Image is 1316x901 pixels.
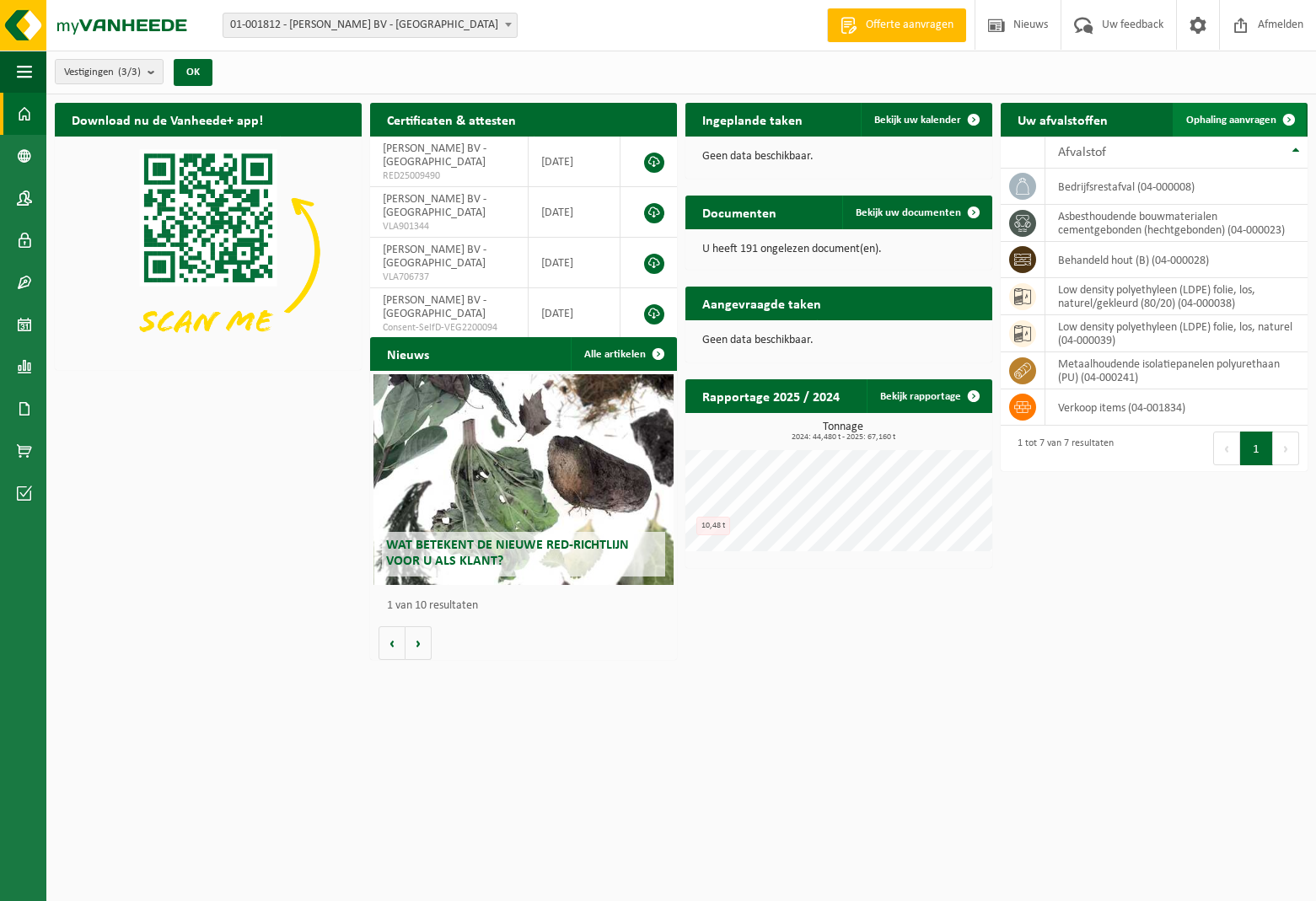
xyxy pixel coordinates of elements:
[529,187,620,238] td: [DATE]
[694,433,992,442] span: 2024: 44,480 t - 2025: 67,160 t
[383,193,486,219] span: [PERSON_NAME] BV - [GEOGRAPHIC_DATA]
[685,379,857,412] h2: Rapportage 2025 / 2024
[861,103,991,137] a: Bekijk uw kalender
[1045,352,1308,389] td: metaalhoudende isolatiepanelen polyurethaan (PU) (04-000241)
[174,59,212,86] button: OK
[1058,146,1106,159] span: Afvalstof
[406,626,432,660] button: Volgende
[862,17,958,34] span: Offerte aanvragen
[1001,103,1125,136] h2: Uw afvalstoffen
[383,169,515,183] span: RED25009490
[383,294,486,320] span: [PERSON_NAME] BV - [GEOGRAPHIC_DATA]
[702,335,975,346] p: Geen data beschikbaar.
[1045,315,1308,352] td: low density polyethyleen (LDPE) folie, los, naturel (04-000039)
[55,103,280,136] h2: Download nu de Vanheede+ app!
[1273,432,1299,465] button: Next
[529,288,620,339] td: [DATE]
[383,271,515,284] span: VLA706737
[383,244,486,270] span: [PERSON_NAME] BV - [GEOGRAPHIC_DATA]
[379,626,406,660] button: Vorige
[64,60,141,85] span: Vestigingen
[387,600,669,612] p: 1 van 10 resultaten
[118,67,141,78] count: (3/3)
[842,196,991,229] a: Bekijk uw documenten
[383,142,486,169] span: [PERSON_NAME] BV - [GEOGRAPHIC_DATA]
[1045,242,1308,278] td: behandeld hout (B) (04-000028)
[702,244,975,255] p: U heeft 191 ongelezen document(en).
[1045,278,1308,315] td: low density polyethyleen (LDPE) folie, los, naturel/gekleurd (80/20) (04-000038)
[1045,205,1308,242] td: asbesthoudende bouwmaterialen cementgebonden (hechtgebonden) (04-000023)
[529,137,620,187] td: [DATE]
[386,539,629,568] span: Wat betekent de nieuwe RED-richtlijn voor u als klant?
[685,103,819,136] h2: Ingeplande taken
[1045,169,1308,205] td: bedrijfsrestafval (04-000008)
[696,517,730,535] div: 10,48 t
[373,374,674,585] a: Wat betekent de nieuwe RED-richtlijn voor u als klant?
[827,8,966,42] a: Offerte aanvragen
[685,287,838,319] h2: Aangevraagde taken
[383,321,515,335] span: Consent-SelfD-VEG2200094
[383,220,515,233] span: VLA901344
[571,337,675,371] a: Alle artikelen
[867,379,991,413] a: Bekijk rapportage
[1186,115,1276,126] span: Ophaling aanvragen
[55,59,164,84] button: Vestigingen(3/3)
[1173,103,1306,137] a: Ophaling aanvragen
[55,137,362,367] img: Download de VHEPlus App
[223,13,518,38] span: 01-001812 - CHAD BV - RUMBEKE
[1213,432,1240,465] button: Previous
[874,115,961,126] span: Bekijk uw kalender
[1009,430,1114,467] div: 1 tot 7 van 7 resultaten
[370,103,533,136] h2: Certificaten & attesten
[702,151,975,163] p: Geen data beschikbaar.
[685,196,793,228] h2: Documenten
[529,238,620,288] td: [DATE]
[370,337,446,370] h2: Nieuws
[856,207,961,218] span: Bekijk uw documenten
[694,421,992,442] h3: Tonnage
[1240,432,1273,465] button: 1
[223,13,517,37] span: 01-001812 - CHAD BV - RUMBEKE
[1045,389,1308,426] td: verkoop items (04-001834)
